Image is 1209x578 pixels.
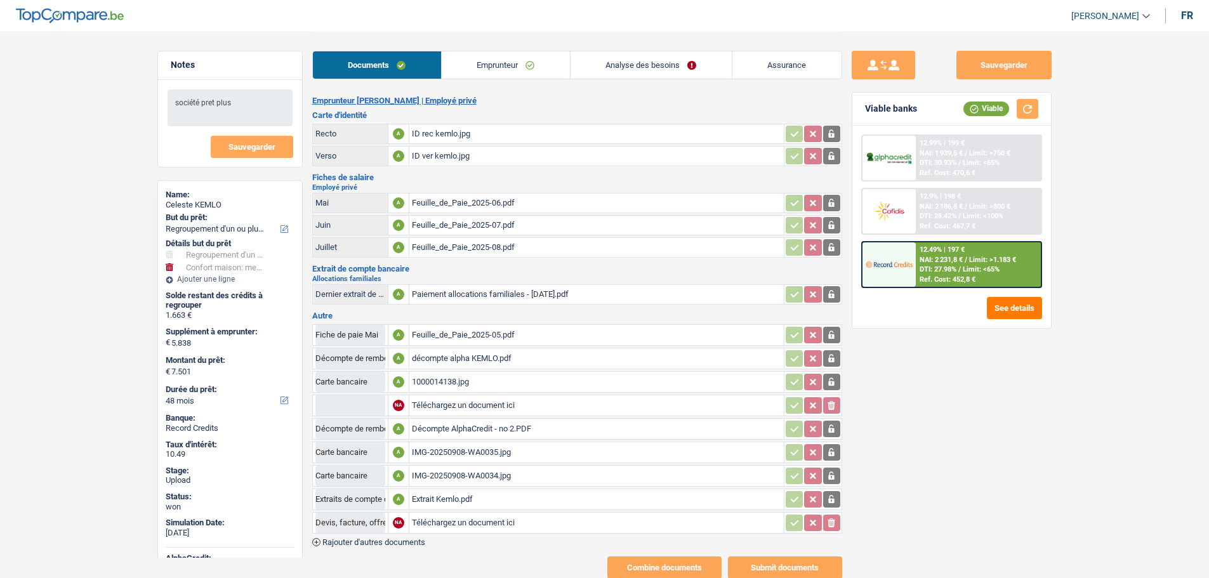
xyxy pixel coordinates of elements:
span: / [958,159,961,167]
div: Paiement allocations familiales - [DATE].pdf [412,285,781,304]
div: Décompte AlphaCredit - no 2.PDF [412,419,781,438]
span: Limit: >800 € [969,202,1010,211]
div: Feuille_de_Paie_2025-05.pdf [412,325,781,345]
div: Ref. Cost: 452,8 € [920,275,975,284]
span: / [965,202,967,211]
div: Record Credits [166,423,294,433]
div: Viable [963,102,1009,115]
div: Name: [166,190,294,200]
div: Juillet [315,242,385,252]
div: [DATE] [166,528,294,538]
div: A [393,220,404,231]
div: 12.99% | 199 € [920,139,965,147]
div: Dernier extrait de compte pour vos allocations familiales [315,289,385,299]
div: décompte alpha KEMLO.pdf [412,349,781,368]
span: NAI: 1 939,5 € [920,149,963,157]
span: Limit: <65% [963,265,1000,273]
div: Taux d'intérêt: [166,440,294,450]
div: Ref. Cost: 470,6 € [920,169,975,177]
div: A [393,447,404,458]
div: AlphaCredit: [166,553,294,563]
span: DTI: 28.42% [920,212,956,220]
img: TopCompare Logo [16,8,124,23]
div: Viable banks [865,103,917,114]
button: Sauvegarder [211,136,293,158]
div: won [166,502,294,512]
label: Supplément à emprunter: [166,327,292,337]
img: AlphaCredit [866,151,913,166]
a: Analyse des besoins [571,51,732,79]
div: A [393,329,404,341]
span: Limit: <100% [963,212,1003,220]
a: Emprunteur [442,51,570,79]
div: A [393,470,404,482]
div: Ref. Cost: 467,7 € [920,222,975,230]
h2: Employé privé [312,184,842,191]
span: € [166,367,170,377]
div: Simulation Date: [166,518,294,528]
h3: Fiches de salaire [312,173,842,181]
label: Durée du prêt: [166,384,292,395]
div: A [393,353,404,364]
div: A [393,128,404,140]
div: A [393,423,404,435]
a: Documents [313,51,441,79]
span: / [958,212,961,220]
span: Limit: >1.183 € [969,256,1016,264]
span: / [965,149,967,157]
button: See details [987,297,1042,319]
div: ID ver kemlo.jpg [412,147,781,166]
div: NA [393,517,404,529]
div: Extrait Kemlo.pdf [412,490,781,509]
span: € [166,338,170,348]
div: Détails but du prêt [166,239,294,249]
div: ID rec kemlo.jpg [412,124,781,143]
div: Feuille_de_Paie_2025-08.pdf [412,238,781,257]
span: DTI: 27.98% [920,265,956,273]
h5: Notes [171,60,289,70]
div: A [393,242,404,253]
span: DTI: 30.93% [920,159,956,167]
div: 12.9% | 198 € [920,192,961,200]
div: Recto [315,129,385,138]
div: Feuille_de_Paie_2025-07.pdf [412,216,781,235]
img: Cofidis [866,199,913,223]
img: Record Credits [866,253,913,276]
div: Upload [166,475,294,485]
span: Limit: <65% [963,159,1000,167]
a: [PERSON_NAME] [1061,6,1150,27]
span: / [958,265,961,273]
div: Celeste KEMLO [166,200,294,210]
div: 1.663 € [166,310,294,320]
h3: Carte d'identité [312,111,842,119]
a: Assurance [732,51,842,79]
span: Limit: >750 € [969,149,1010,157]
div: Juin [315,220,385,230]
h2: Allocations familiales [312,275,842,282]
h2: Emprunteur [PERSON_NAME] | Employé privé [312,96,842,106]
div: Stage: [166,466,294,476]
div: Verso [315,151,385,161]
div: IMG-20250908-WA0034.jpg [412,466,781,485]
div: A [393,376,404,388]
div: IMG-20250908-WA0035.jpg [412,443,781,462]
div: 12.49% | 197 € [920,246,965,254]
div: 1000014138.jpg [412,372,781,391]
div: Ajouter une ligne [166,275,294,284]
h3: Extrait de compte bancaire [312,265,842,273]
div: NA [393,400,404,411]
div: Banque: [166,413,294,423]
div: fr [1181,10,1193,22]
div: A [393,289,404,300]
div: A [393,494,404,505]
span: Sauvegarder [228,143,275,151]
button: Rajouter d'autres documents [312,538,425,546]
div: Feuille_de_Paie_2025-06.pdf [412,194,781,213]
div: Status: [166,492,294,502]
h3: Autre [312,312,842,320]
div: A [393,197,404,209]
div: Mai [315,198,385,207]
button: Sauvegarder [956,51,1052,79]
span: / [965,256,967,264]
span: NAI: 2 231,8 € [920,256,963,264]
